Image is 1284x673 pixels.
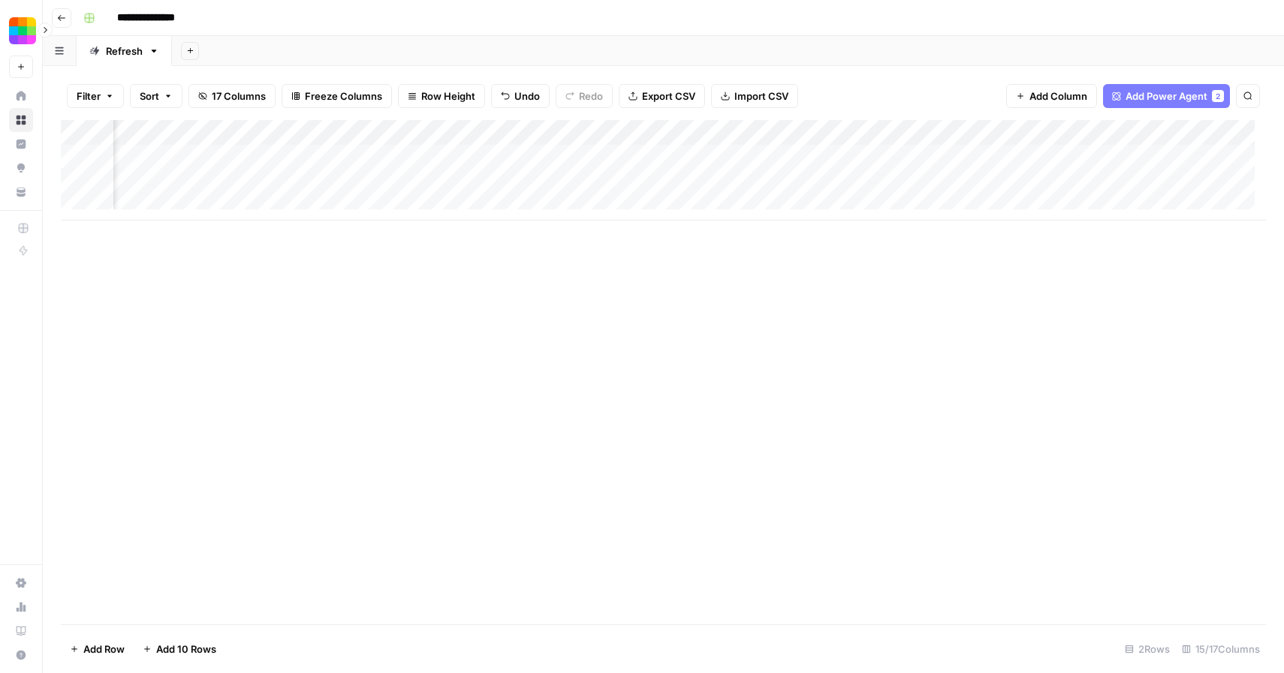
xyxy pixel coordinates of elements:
span: Import CSV [734,89,788,104]
a: Home [9,84,33,108]
button: Add Column [1006,84,1097,108]
img: Smallpdf Logo [9,17,36,44]
button: Add 10 Rows [134,637,225,661]
span: Add Column [1029,89,1087,104]
button: Row Height [398,84,485,108]
button: Undo [491,84,550,108]
a: Learning Hub [9,619,33,643]
span: Add 10 Rows [156,641,216,656]
a: Your Data [9,180,33,204]
a: Usage [9,595,33,619]
button: Add Power Agent2 [1103,84,1230,108]
a: Browse [9,108,33,132]
a: Insights [9,132,33,156]
span: Add Power Agent [1126,89,1207,104]
span: 17 Columns [212,89,266,104]
button: 17 Columns [188,84,276,108]
button: Export CSV [619,84,705,108]
a: Settings [9,571,33,595]
span: Sort [140,89,159,104]
span: Undo [514,89,540,104]
button: Redo [556,84,613,108]
span: Export CSV [642,89,695,104]
button: Filter [67,84,124,108]
button: Import CSV [711,84,798,108]
button: Sort [130,84,182,108]
div: 2 [1212,90,1224,102]
div: Refresh [106,44,143,59]
span: 2 [1216,90,1220,102]
a: Refresh [77,36,172,66]
div: 2 Rows [1119,637,1176,661]
div: 15/17 Columns [1176,637,1266,661]
span: Row Height [421,89,475,104]
a: Opportunities [9,156,33,180]
button: Workspace: Smallpdf [9,12,33,50]
button: Help + Support [9,643,33,667]
button: Freeze Columns [282,84,392,108]
button: Add Row [61,637,134,661]
span: Redo [579,89,603,104]
span: Add Row [83,641,125,656]
span: Filter [77,89,101,104]
span: Freeze Columns [305,89,382,104]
